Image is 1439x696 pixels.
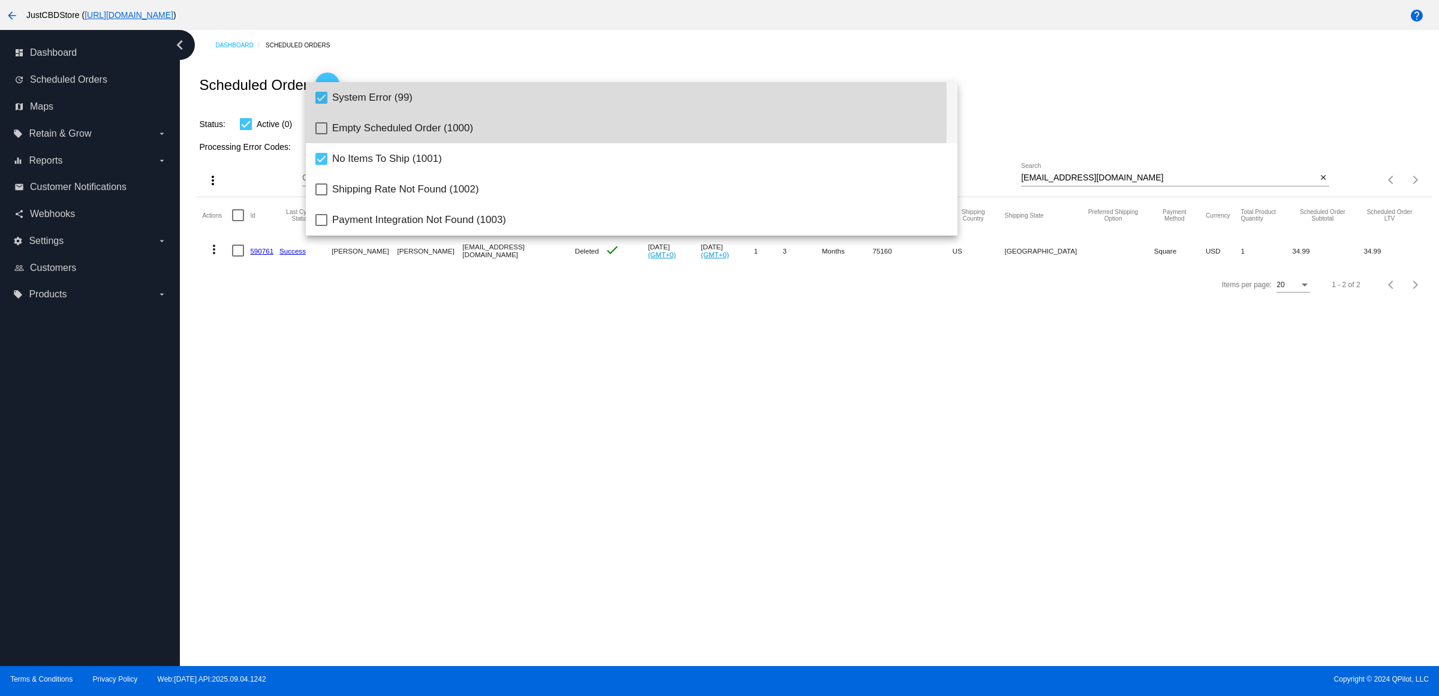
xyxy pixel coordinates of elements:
[332,143,948,174] span: No Items To Ship (1001)
[332,174,948,204] span: Shipping Rate Not Found (1002)
[332,113,948,143] span: Empty Scheduled Order (1000)
[332,235,948,266] span: No Payment Method (1004)
[332,82,948,113] span: System Error (99)
[332,204,948,235] span: Payment Integration Not Found (1003)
